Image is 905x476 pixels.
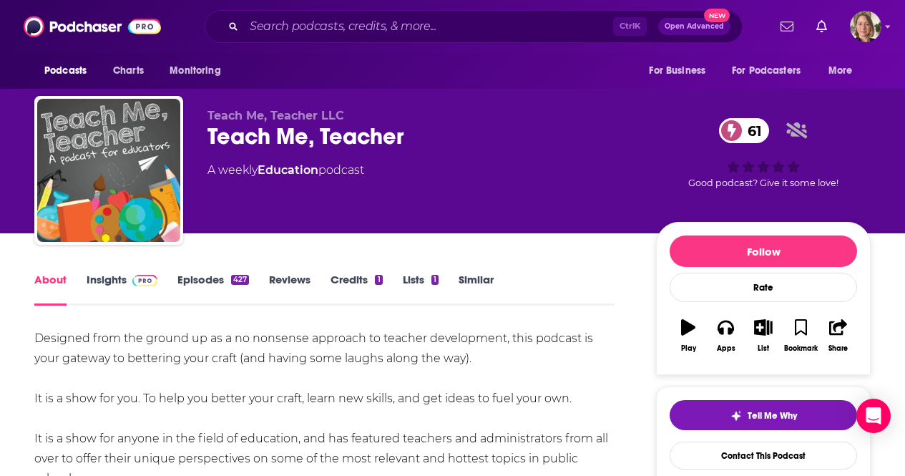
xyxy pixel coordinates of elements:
a: Reviews [269,273,310,306]
a: Lists1 [403,273,439,306]
span: Logged in as AriFortierPr [850,11,881,42]
span: Teach Me, Teacher LLC [207,109,344,122]
div: 1 [431,275,439,285]
div: List [758,344,769,353]
a: Credits1 [331,273,382,306]
button: List [745,310,782,361]
img: Podchaser Pro [132,275,157,286]
img: tell me why sparkle [730,410,742,422]
button: tell me why sparkleTell Me Why [670,400,857,430]
button: Open AdvancedNew [658,18,730,35]
a: Contact This Podcast [670,442,857,470]
div: Open Intercom Messenger [856,399,891,433]
a: Episodes427 [177,273,249,306]
img: Podchaser - Follow, Share and Rate Podcasts [24,13,161,40]
div: Bookmark [784,344,818,353]
a: 61 [719,118,769,143]
span: 61 [733,118,769,143]
div: 61Good podcast? Give it some love! [656,109,871,198]
button: Follow [670,235,857,267]
button: open menu [818,57,871,84]
button: Show profile menu [850,11,881,42]
a: Charts [104,57,152,84]
button: Play [670,310,707,361]
a: Similar [459,273,494,306]
div: Rate [670,273,857,302]
span: For Business [649,61,705,81]
button: open menu [34,57,105,84]
div: Share [828,344,848,353]
span: Monitoring [170,61,220,81]
input: Search podcasts, credits, & more... [244,15,613,38]
div: Search podcasts, credits, & more... [205,10,743,43]
a: About [34,273,67,306]
img: Teach Me, Teacher [37,99,180,242]
div: Play [681,344,696,353]
span: Podcasts [44,61,87,81]
span: Tell Me Why [748,410,797,422]
span: Open Advanced [665,23,724,30]
a: Show notifications dropdown [775,14,799,39]
div: A weekly podcast [207,162,364,179]
button: open menu [723,57,821,84]
button: Share [820,310,857,361]
span: More [828,61,853,81]
span: Ctrl K [613,17,647,36]
span: Good podcast? Give it some love! [688,178,838,188]
div: 427 [231,275,249,285]
button: Bookmark [782,310,819,361]
a: Education [258,163,318,177]
a: Show notifications dropdown [811,14,833,39]
button: open menu [160,57,239,84]
span: For Podcasters [732,61,801,81]
span: New [704,9,730,22]
button: open menu [639,57,723,84]
button: Apps [707,310,744,361]
a: InsightsPodchaser Pro [87,273,157,306]
span: Charts [113,61,144,81]
div: Apps [717,344,735,353]
img: User Profile [850,11,881,42]
div: 1 [375,275,382,285]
